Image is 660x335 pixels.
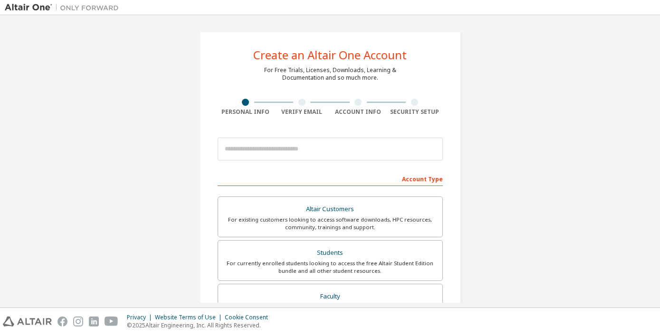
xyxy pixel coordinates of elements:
div: Account Info [330,108,387,116]
div: Account Type [218,171,443,186]
div: For existing customers looking to access software downloads, HPC resources, community, trainings ... [224,216,437,231]
div: Cookie Consent [225,314,274,321]
div: Create an Altair One Account [253,49,407,61]
div: Personal Info [218,108,274,116]
div: Altair Customers [224,203,437,216]
img: instagram.svg [73,316,83,326]
div: Website Terms of Use [155,314,225,321]
div: For Free Trials, Licenses, Downloads, Learning & Documentation and so much more. [264,66,396,82]
p: © 2025 Altair Engineering, Inc. All Rights Reserved. [127,321,274,329]
img: Altair One [5,3,124,12]
div: Verify Email [274,108,330,116]
div: Privacy [127,314,155,321]
img: youtube.svg [105,316,118,326]
img: facebook.svg [57,316,67,326]
div: For currently enrolled students looking to access the free Altair Student Edition bundle and all ... [224,260,437,275]
div: Students [224,246,437,260]
img: altair_logo.svg [3,316,52,326]
div: Security Setup [386,108,443,116]
img: linkedin.svg [89,316,99,326]
div: Faculty [224,290,437,303]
